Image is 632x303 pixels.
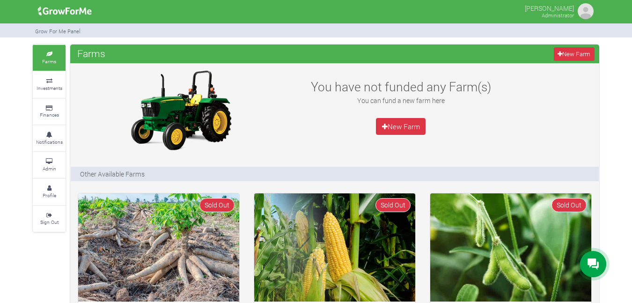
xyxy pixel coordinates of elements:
[554,47,595,61] a: New Farm
[122,68,239,152] img: growforme image
[33,126,66,151] a: Notifications
[551,198,587,212] span: Sold Out
[576,2,595,21] img: growforme image
[376,118,426,135] a: New Farm
[33,206,66,232] a: Sign Out
[375,198,411,212] span: Sold Out
[525,2,574,13] p: [PERSON_NAME]
[42,58,56,65] small: Farms
[43,165,56,172] small: Admin
[33,45,66,71] a: Farms
[430,193,591,302] img: growforme image
[33,179,66,205] a: Profile
[40,219,59,225] small: Sign Out
[43,192,56,199] small: Profile
[36,139,63,145] small: Notifications
[299,96,502,105] p: You can fund a new farm here
[80,169,145,179] p: Other Available Farms
[254,193,415,302] img: growforme image
[35,2,95,21] img: growforme image
[40,111,59,118] small: Finances
[299,79,502,94] h3: You have not funded any Farm(s)
[37,85,62,91] small: Investments
[33,152,66,178] a: Admin
[75,44,108,63] span: Farms
[199,198,235,212] span: Sold Out
[78,193,239,302] img: growforme image
[33,72,66,97] a: Investments
[35,28,81,35] small: Grow For Me Panel
[542,12,574,19] small: Administrator
[33,99,66,125] a: Finances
